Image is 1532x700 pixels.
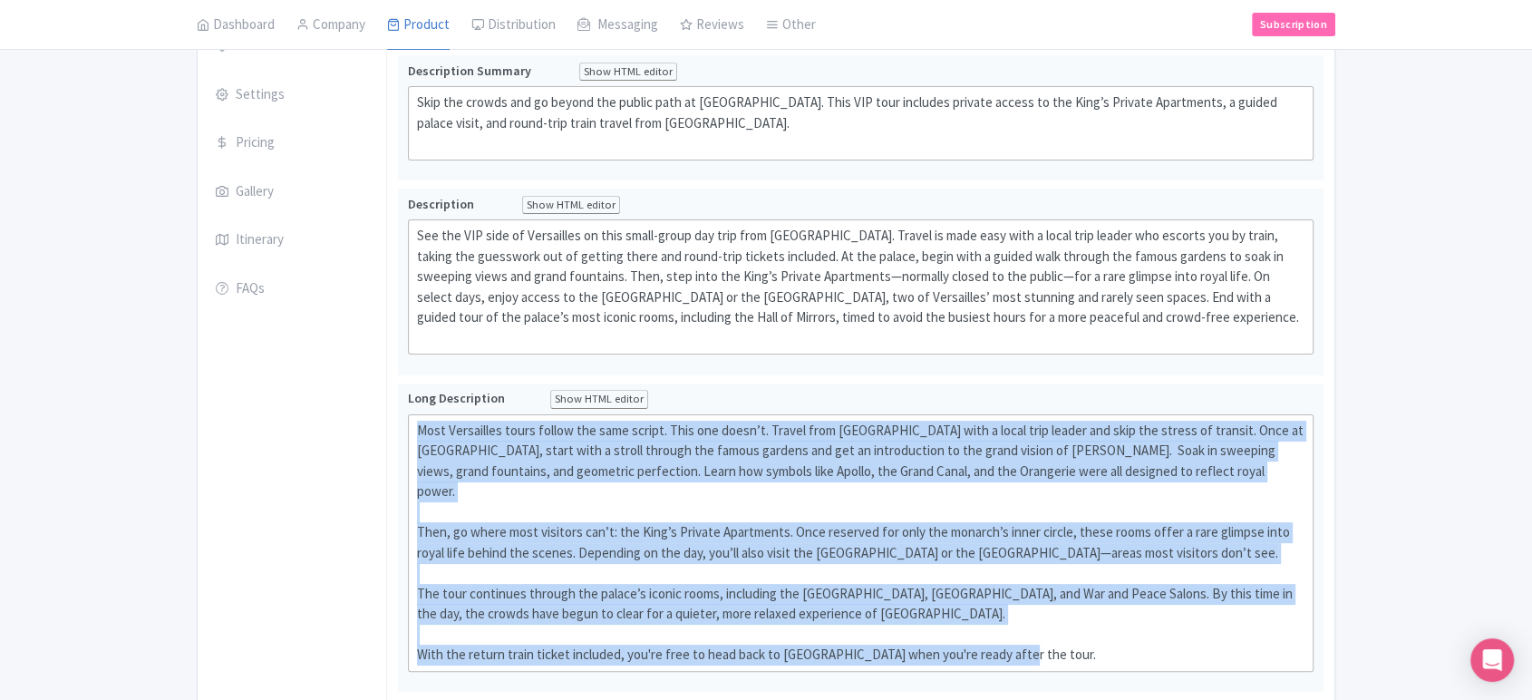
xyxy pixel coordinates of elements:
[198,215,386,266] a: Itinerary
[417,421,1304,666] div: Most Versailles tours follow the same script. This one doesn’t. Travel from [GEOGRAPHIC_DATA] wit...
[408,63,534,80] span: Description Summary
[417,226,1304,348] div: See the VIP side of Versailles on this small-group day trip from [GEOGRAPHIC_DATA]. Travel is mad...
[522,196,620,215] div: Show HTML editor
[198,70,386,121] a: Settings
[408,390,505,407] span: Long Description
[417,92,1304,154] div: Skip the crowds and go beyond the public path at [GEOGRAPHIC_DATA]. This VIP tour includes privat...
[198,167,386,218] a: Gallery
[550,390,648,409] div: Show HTML editor
[408,196,477,213] span: Description
[198,264,386,315] a: FAQs
[198,118,386,169] a: Pricing
[1252,13,1335,36] a: Subscription
[579,63,677,82] div: Show HTML editor
[1470,638,1514,682] div: Open Intercom Messenger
